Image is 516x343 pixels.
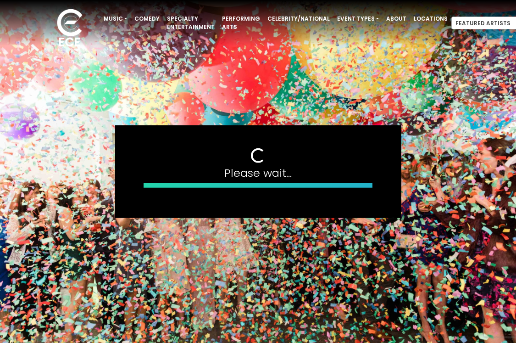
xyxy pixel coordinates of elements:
[264,11,333,27] a: Celebrity/National
[333,11,383,27] a: Event Types
[218,11,264,35] a: Performing Arts
[163,11,218,35] a: Specialty Entertainment
[144,166,373,180] h4: Please wait...
[47,6,93,51] img: ece_new_logo_whitev2-1.png
[131,11,163,27] a: Comedy
[383,11,410,27] a: About
[410,11,451,27] a: Locations
[100,11,131,27] a: Music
